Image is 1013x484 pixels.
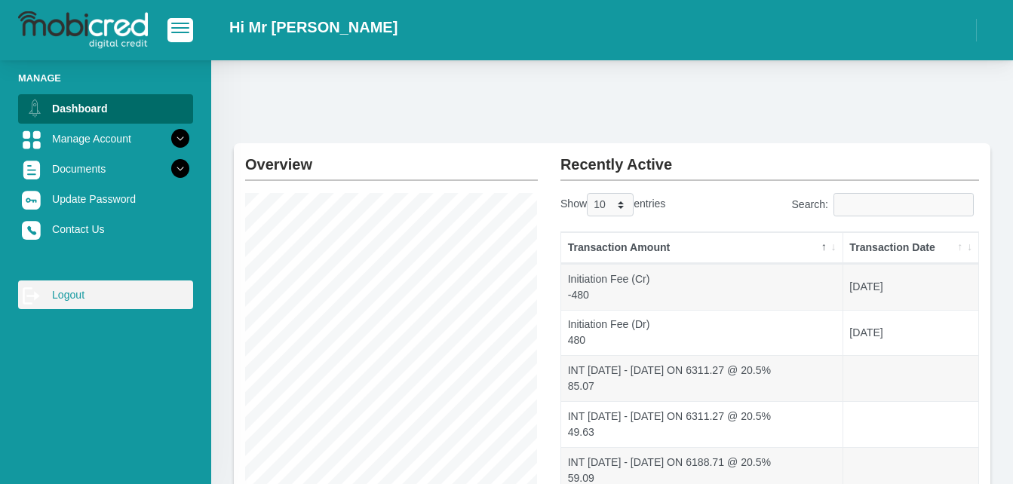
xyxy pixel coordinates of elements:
a: Logout [18,280,193,309]
h2: Hi Mr [PERSON_NAME] [229,18,398,36]
td: Initiation Fee (Dr) 480 [561,310,843,356]
li: Manage [18,71,193,85]
th: Transaction Amount: activate to sort column descending [561,232,843,264]
input: Search: [833,193,974,216]
a: Manage Account [18,124,193,153]
label: Show entries [560,193,665,216]
h2: Recently Active [560,143,979,173]
a: Dashboard [18,94,193,123]
h2: Overview [245,143,538,173]
th: Transaction Date: activate to sort column ascending [843,232,978,264]
img: logo-mobicred.svg [18,11,148,49]
a: Contact Us [18,215,193,244]
td: INT [DATE] - [DATE] ON 6311.27 @ 20.5% 49.63 [561,401,843,447]
td: INT [DATE] - [DATE] ON 6311.27 @ 20.5% 85.07 [561,355,843,401]
select: Showentries [587,193,634,216]
a: Update Password [18,185,193,213]
label: Search: [791,193,979,216]
td: [DATE] [843,310,978,356]
td: Initiation Fee (Cr) -480 [561,264,843,310]
td: [DATE] [843,264,978,310]
a: Documents [18,155,193,183]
